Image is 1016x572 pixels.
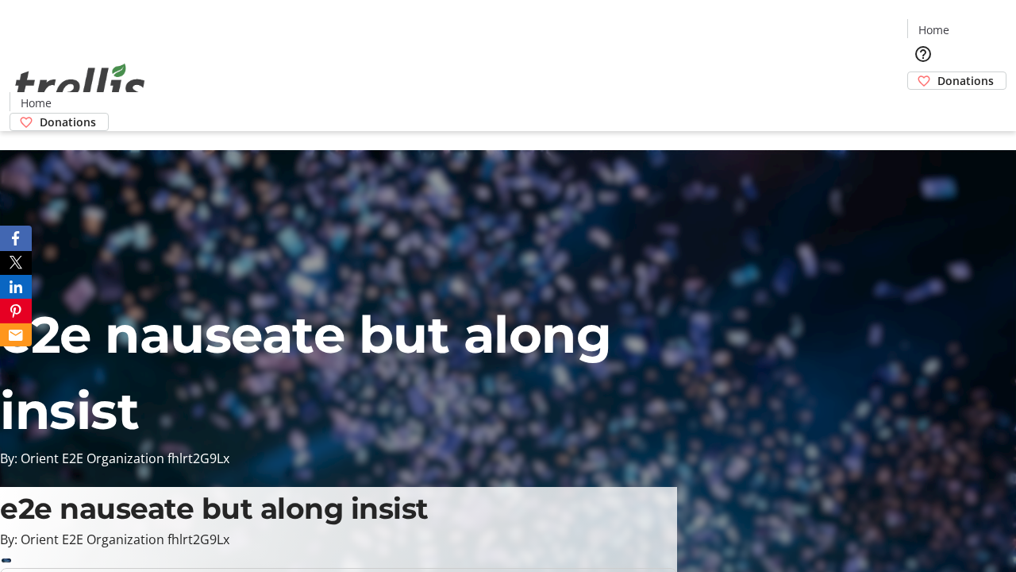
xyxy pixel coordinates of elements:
img: Orient E2E Organization fhlrt2G9Lx's Logo [10,46,151,126]
a: Home [908,21,959,38]
button: Help [907,38,939,70]
span: Donations [937,72,994,89]
a: Donations [10,113,109,131]
span: Donations [40,114,96,130]
a: Donations [907,71,1006,90]
button: Cart [907,90,939,122]
span: Home [918,21,949,38]
a: Home [10,95,61,111]
span: Home [21,95,52,111]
